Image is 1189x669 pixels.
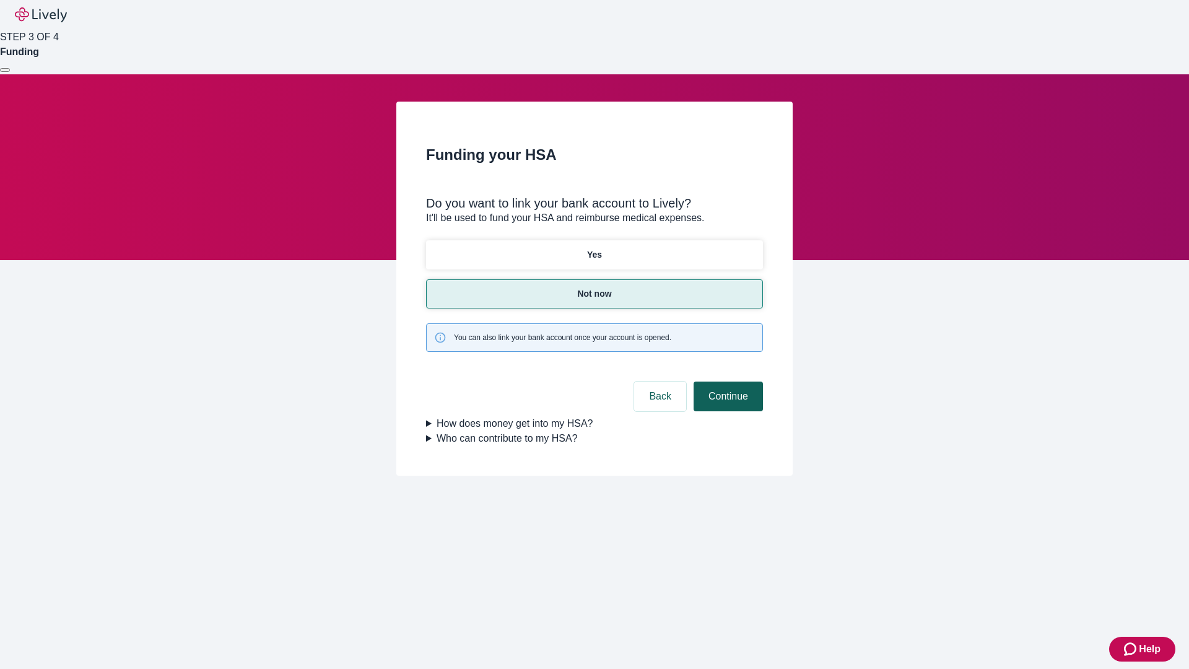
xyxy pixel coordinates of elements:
p: Not now [577,287,611,300]
button: Continue [694,382,763,411]
svg: Zendesk support icon [1124,642,1139,657]
span: You can also link your bank account once your account is opened. [454,332,671,343]
button: Back [634,382,686,411]
p: It'll be used to fund your HSA and reimburse medical expenses. [426,211,763,225]
span: Help [1139,642,1161,657]
button: Zendesk support iconHelp [1109,637,1175,662]
h2: Funding your HSA [426,144,763,166]
img: Lively [15,7,67,22]
button: Yes [426,240,763,269]
button: Not now [426,279,763,308]
div: Do you want to link your bank account to Lively? [426,196,763,211]
summary: Who can contribute to my HSA? [426,431,763,446]
summary: How does money get into my HSA? [426,416,763,431]
p: Yes [587,248,602,261]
